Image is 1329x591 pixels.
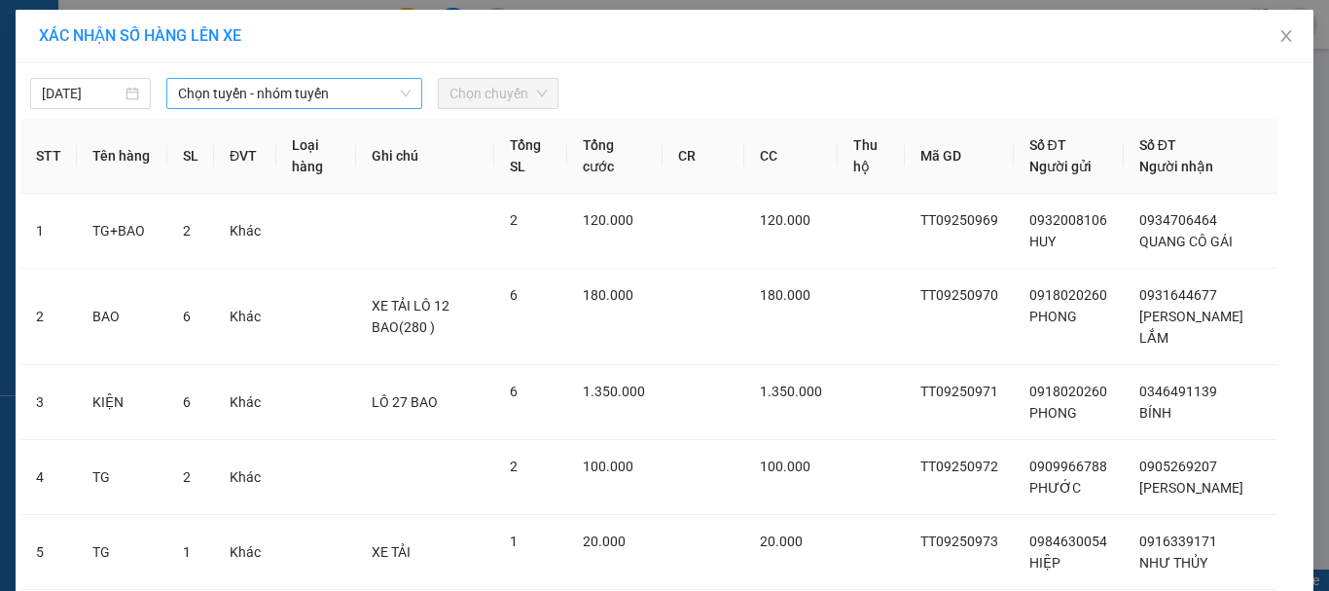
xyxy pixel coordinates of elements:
span: XÁC NHẬN SỐ HÀNG LÊN XE [39,26,241,45]
td: 3 [20,365,77,440]
span: 0346491139 [1139,384,1217,399]
span: 100.000 [760,459,810,474]
span: HUY [1029,234,1056,249]
th: ĐVT [214,119,276,194]
button: Close [1259,10,1313,64]
th: SL [167,119,214,194]
span: Chọn tuyến - nhóm tuyến [178,79,411,108]
td: 5 [20,515,77,590]
span: BÍNH [1139,405,1171,421]
span: 0934706464 [1139,212,1217,228]
span: 1 [510,534,518,549]
div: ĐCƠ HUY [186,40,342,63]
th: Ghi chú [356,119,494,194]
span: close [1278,28,1294,44]
span: 6 [183,394,191,410]
span: 0932008106 [1029,212,1107,228]
span: Số ĐT [1139,137,1176,153]
input: 13/09/2025 [42,83,122,104]
span: Người gửi [1029,159,1092,174]
td: Khác [214,269,276,365]
td: TG+BAO [77,194,167,269]
td: 2 [20,269,77,365]
td: TG [77,440,167,515]
span: Chọn chuyến [449,79,547,108]
div: VP [PERSON_NAME] [17,17,172,63]
td: Khác [214,194,276,269]
span: QUANG CÔ GÁI [1139,234,1233,249]
span: TT09250973 [920,534,998,549]
span: PHONG [1029,405,1077,421]
span: HIỆP [1029,555,1060,571]
span: Gửi: [17,18,47,39]
span: 1.350.000 [583,384,645,399]
th: Tổng SL [494,119,567,194]
span: 6 [183,309,191,324]
th: Thu hộ [838,119,905,194]
span: 6 [510,287,518,303]
span: 2 [510,212,518,228]
th: STT [20,119,77,194]
span: 6 [510,384,518,399]
span: XE TẢI LÔ 12 BAO(280 ) [372,298,449,335]
span: 2 [510,459,518,474]
span: 0909966788 [1029,459,1107,474]
th: Mã GD [905,119,1014,194]
td: BAO [77,269,167,365]
span: TT09250971 [920,384,998,399]
span: 0905269207 [1139,459,1217,474]
th: CC [744,119,838,194]
span: PHONG [1029,309,1077,324]
td: TG [77,515,167,590]
span: TT09250969 [920,212,998,228]
div: 0888999816 [17,87,172,114]
span: NHƯ THỦY [1139,555,1207,571]
span: CC : [183,130,210,151]
td: Khác [214,440,276,515]
span: 0931644677 [1139,287,1217,303]
th: Loại hàng [276,119,356,194]
span: TT09250970 [920,287,998,303]
td: Khác [214,515,276,590]
span: 2 [183,223,191,239]
span: 0984630054 [1029,534,1107,549]
td: 4 [20,440,77,515]
td: Khác [214,365,276,440]
span: PHƯỚC [1029,480,1081,496]
span: 120.000 [760,212,810,228]
span: TT09250972 [920,459,998,474]
span: 2 [183,469,191,485]
span: 180.000 [583,287,633,303]
span: 100.000 [583,459,633,474]
span: 0918020260 [1029,384,1107,399]
span: [PERSON_NAME] [1139,480,1243,496]
span: 20.000 [760,534,803,549]
span: 120.000 [583,212,633,228]
span: XE TẢI [372,544,411,560]
span: Số ĐT [1029,137,1066,153]
span: down [400,88,412,99]
span: Người nhận [1139,159,1213,174]
div: HƯNG THẠNH [17,63,172,87]
div: 0935850888 [186,63,342,91]
span: [PERSON_NAME] LẮM [1139,309,1243,346]
span: 1.350.000 [760,384,822,399]
div: VP Đắk Hà [186,17,342,40]
th: Tên hàng [77,119,167,194]
div: 50.000 [183,126,344,153]
span: LÔ 27 BAO [372,394,438,410]
td: 1 [20,194,77,269]
span: 20.000 [583,534,626,549]
span: 0918020260 [1029,287,1107,303]
span: 0916339171 [1139,534,1217,549]
th: Tổng cước [567,119,663,194]
span: 180.000 [760,287,810,303]
th: CR [663,119,744,194]
span: Nhận: [186,18,233,39]
span: 1 [183,544,191,560]
td: KIỆN [77,365,167,440]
